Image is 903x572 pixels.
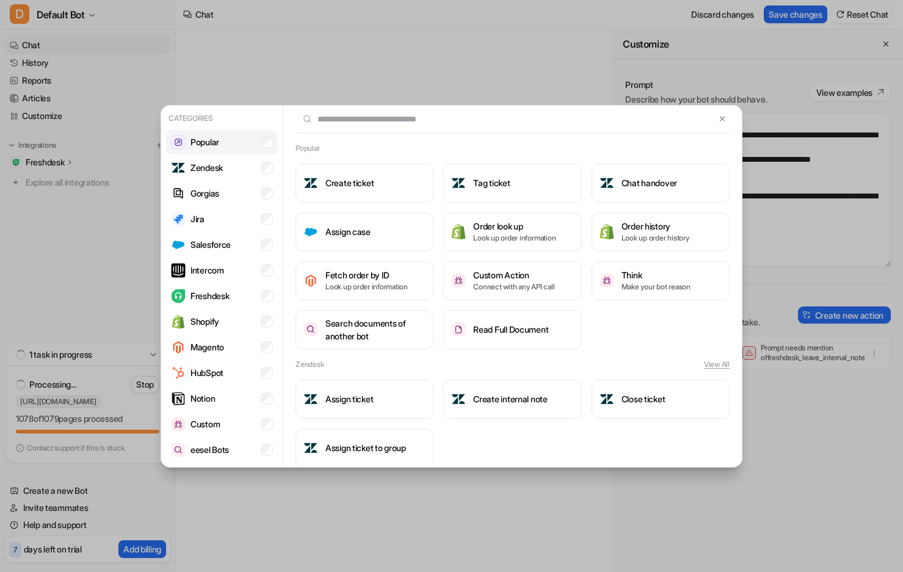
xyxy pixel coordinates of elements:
[303,441,318,455] img: Assign ticket to group
[296,143,319,154] h2: Popular
[443,261,581,300] button: Custom ActionCustom ActionConnect with any API call
[166,110,278,126] p: Categories
[704,359,730,370] button: View All
[473,220,556,233] h3: Order look up
[303,225,318,239] img: Assign case
[451,176,466,190] img: Tag ticket
[325,281,408,292] p: Look up order information
[190,264,224,277] p: Intercom
[190,187,219,200] p: Gorgias
[303,176,318,190] img: Create ticket
[190,238,231,251] p: Salesforce
[325,176,374,189] h3: Create ticket
[451,273,466,288] img: Custom Action
[592,164,730,203] button: Chat handoverChat handover
[190,366,223,379] p: HubSpot
[190,341,224,353] p: Magento
[592,261,730,300] button: ThinkThinkMake your bot reason
[190,212,205,225] p: Jira
[592,212,730,252] button: Order historyOrder historyLook up order history
[622,269,691,281] h3: Think
[190,315,219,328] p: Shopify
[600,392,614,407] img: Close ticket
[443,380,581,419] button: Create internal noteCreate internal note
[190,136,219,148] p: Popular
[451,322,466,336] img: Read Full Document
[325,393,373,405] h3: Assign ticket
[443,310,581,349] button: Read Full DocumentRead Full Document
[443,212,581,252] button: Order look upOrder look upLook up order information
[622,176,677,189] h3: Chat handover
[190,392,215,405] p: Notion
[600,176,614,190] img: Chat handover
[190,418,220,430] p: Custom
[473,393,547,405] h3: Create internal note
[325,317,426,342] h3: Search documents of another bot
[473,323,548,336] h3: Read Full Document
[473,269,554,281] h3: Custom Action
[303,322,318,336] img: Search documents of another bot
[622,233,689,244] p: Look up order history
[296,310,433,349] button: Search documents of another botSearch documents of another bot
[296,380,433,419] button: Assign ticketAssign ticket
[190,443,229,456] p: eesel Bots
[296,164,433,203] button: Create ticketCreate ticket
[451,392,466,407] img: Create internal note
[600,223,614,240] img: Order history
[473,176,510,189] h3: Tag ticket
[296,429,433,468] button: Assign ticket to groupAssign ticket to group
[622,220,689,233] h3: Order history
[622,281,691,292] p: Make your bot reason
[296,261,433,300] button: Fetch order by IDFetch order by IDLook up order information
[296,212,433,252] button: Assign caseAssign case
[600,273,614,288] img: Think
[443,164,581,203] button: Tag ticketTag ticket
[325,269,408,281] h3: Fetch order by ID
[622,393,665,405] h3: Close ticket
[303,392,318,407] img: Assign ticket
[325,225,371,238] h3: Assign case
[303,273,318,288] img: Fetch order by ID
[325,441,406,454] h3: Assign ticket to group
[473,233,556,244] p: Look up order information
[190,161,223,174] p: Zendesk
[190,289,229,302] p: Freshdesk
[592,380,730,419] button: Close ticketClose ticket
[473,281,554,292] p: Connect with any API call
[296,359,324,370] h2: Zendesk
[451,223,466,240] img: Order look up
